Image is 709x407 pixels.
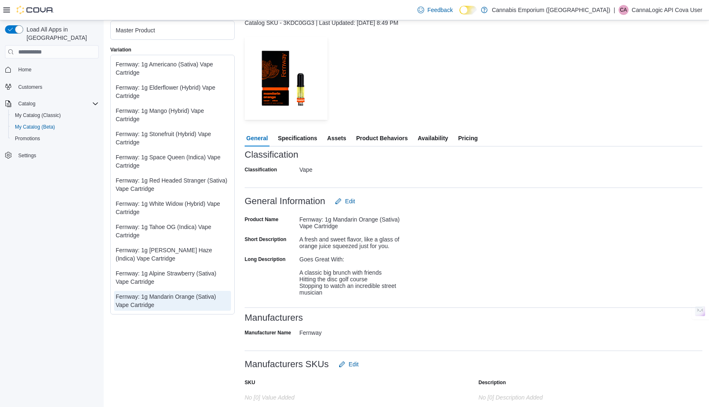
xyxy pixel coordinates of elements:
span: My Catalog (Classic) [15,112,61,119]
span: Settings [18,152,36,159]
button: Promotions [8,133,102,144]
div: Master Product [116,26,229,34]
span: Home [15,64,99,75]
button: My Catalog (Beta) [8,121,102,133]
div: Vape [299,163,410,173]
label: Variation [110,46,131,53]
div: Fernway: 1g Alpine Strawberry (Sativa) Vape Cartridge [116,269,229,286]
span: Edit [349,360,359,368]
span: Load All Apps in [GEOGRAPHIC_DATA] [23,25,99,42]
div: Fernway: 1g White Widow (Hybrid) Vape Cartridge [116,200,229,216]
div: Fernway: 1g [PERSON_NAME] Haze (Indica) Vape Cartridge [116,246,229,263]
span: Availability [418,130,448,146]
div: Fernway: 1g Mandarin Orange (Sativa) Vape Cartridge [299,213,410,229]
div: Fernway: 1g Space Queen (Indica) Vape Cartridge [116,153,229,170]
div: Catalog SKU - 3KDC0GG3 | Last Updated: [DATE] 8:49 PM [245,19,702,27]
div: No [0] description added [478,391,644,401]
span: Promotions [12,134,99,144]
img: Cova [17,6,54,14]
h3: General Information [245,196,325,206]
a: Feedback [414,2,456,18]
input: Dark Mode [459,6,477,15]
button: Customers [2,80,102,93]
span: My Catalog (Beta) [15,124,55,130]
span: Product Behaviors [356,130,408,146]
span: Specifications [278,130,317,146]
a: My Catalog (Beta) [12,122,58,132]
button: Catalog [15,99,39,109]
span: Customers [15,81,99,92]
div: CannaLogic API Cova User [619,5,629,15]
div: Fernway: 1g Red Headed Stranger (Sativa) Vape Cartridge [116,176,229,193]
div: Fernway: 1g Elderflower (Hybrid) Vape Cartridge [116,83,229,100]
div: Fernway: 1g Stonefruit (Hybrid) Vape Cartridge [116,130,229,146]
a: Settings [15,151,39,161]
button: Catalog [2,98,102,110]
button: Settings [2,149,102,161]
h3: Manufacturers [245,313,303,323]
span: Catalog [18,100,35,107]
p: | [614,5,615,15]
div: No [0] value added [245,391,410,401]
h3: Manufacturers SKUs [245,359,329,369]
label: Classification [245,166,277,173]
label: Product Name [245,216,278,223]
a: Promotions [12,134,44,144]
button: Edit [335,356,362,373]
a: Home [15,65,35,75]
a: My Catalog (Classic) [12,110,64,120]
span: Customers [18,84,42,90]
span: Feedback [427,6,453,14]
a: Customers [15,82,46,92]
span: Settings [15,150,99,161]
label: Short Description [245,236,287,243]
span: Assets [327,130,346,146]
label: Long Description [245,256,286,263]
span: My Catalog (Classic) [12,110,99,120]
span: Edit [345,197,355,205]
div: Fernway: 1g Mango (Hybrid) Vape Cartridge [116,107,229,123]
label: SKU [245,379,255,386]
div: Fernway [299,326,410,336]
div: Fernway: 1g Tahoe OG (Indica) Vape Cartridge [116,223,229,239]
div: Goes Great With: A classic big brunch with friends Hitting the disc golf course Stopping to watch... [299,253,410,296]
span: Home [18,66,32,73]
span: Catalog [15,99,99,109]
nav: Complex example [5,60,99,183]
h3: Classification [245,150,299,160]
div: Fernway: 1g Americano (Sativa) Vape Cartridge [116,60,229,77]
div: Fernway: 1g Mandarin Orange (Sativa) Vape Cartridge [116,292,229,309]
img: Image for Fernway: 1g Mandarin Orange (Sativa) Vape Cartridge [245,37,328,120]
button: Edit [332,193,358,210]
p: CannaLogic API Cova User [632,5,702,15]
button: My Catalog (Classic) [8,110,102,121]
span: My Catalog (Beta) [12,122,99,132]
span: Promotions [15,135,40,142]
span: Pricing [458,130,478,146]
span: General [246,130,268,146]
label: Manufacturer Name [245,329,291,336]
label: Description [478,379,506,386]
div: A fresh and sweet flavor, like a glass of orange juice squeezed just for you. [299,233,410,249]
span: CA [620,5,627,15]
p: Cannabis Emporium ([GEOGRAPHIC_DATA]) [492,5,610,15]
button: Home [2,63,102,76]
